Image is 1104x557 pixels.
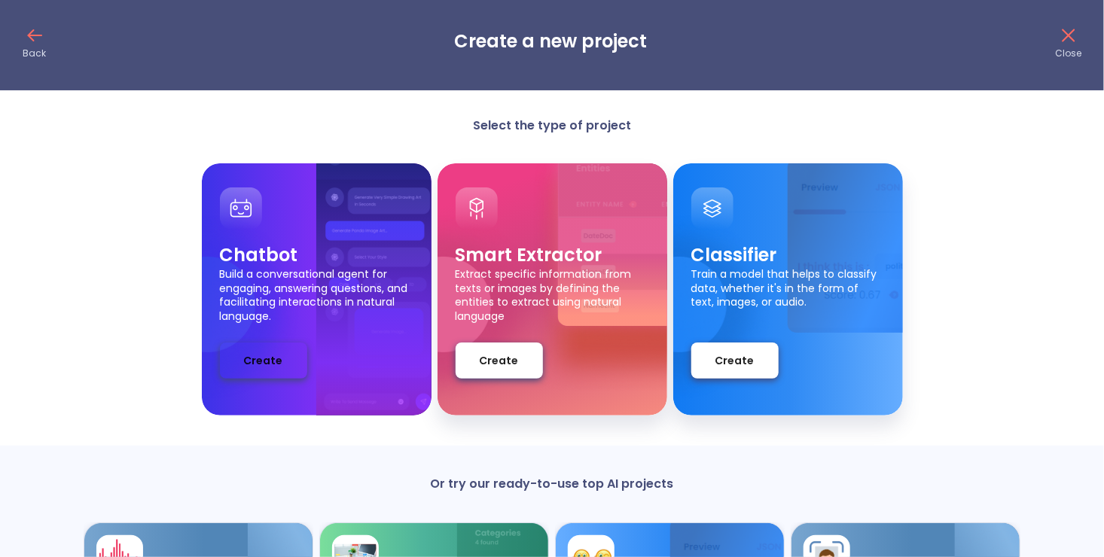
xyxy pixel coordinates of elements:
[220,342,307,379] button: Create
[220,243,413,267] p: Chatbot
[455,31,648,52] h3: Create a new project
[220,267,413,320] p: Build a conversational agent for engaging, answering questions, and facilitating interactions in ...
[480,352,519,370] span: Create
[691,243,885,267] p: Classifier
[244,352,283,370] span: Create
[691,267,885,320] p: Train a model that helps to classify data, whether it's in the form of text, images, or audio.
[401,117,703,133] p: Select the type of project
[456,243,649,267] p: Smart Extractor
[715,352,755,370] span: Create
[23,47,47,59] p: Back
[691,342,779,379] button: Create
[456,267,649,320] p: Extract specific information from texts or images by defining the entities to extract using natur...
[456,342,543,379] button: Create
[1055,47,1081,59] p: Close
